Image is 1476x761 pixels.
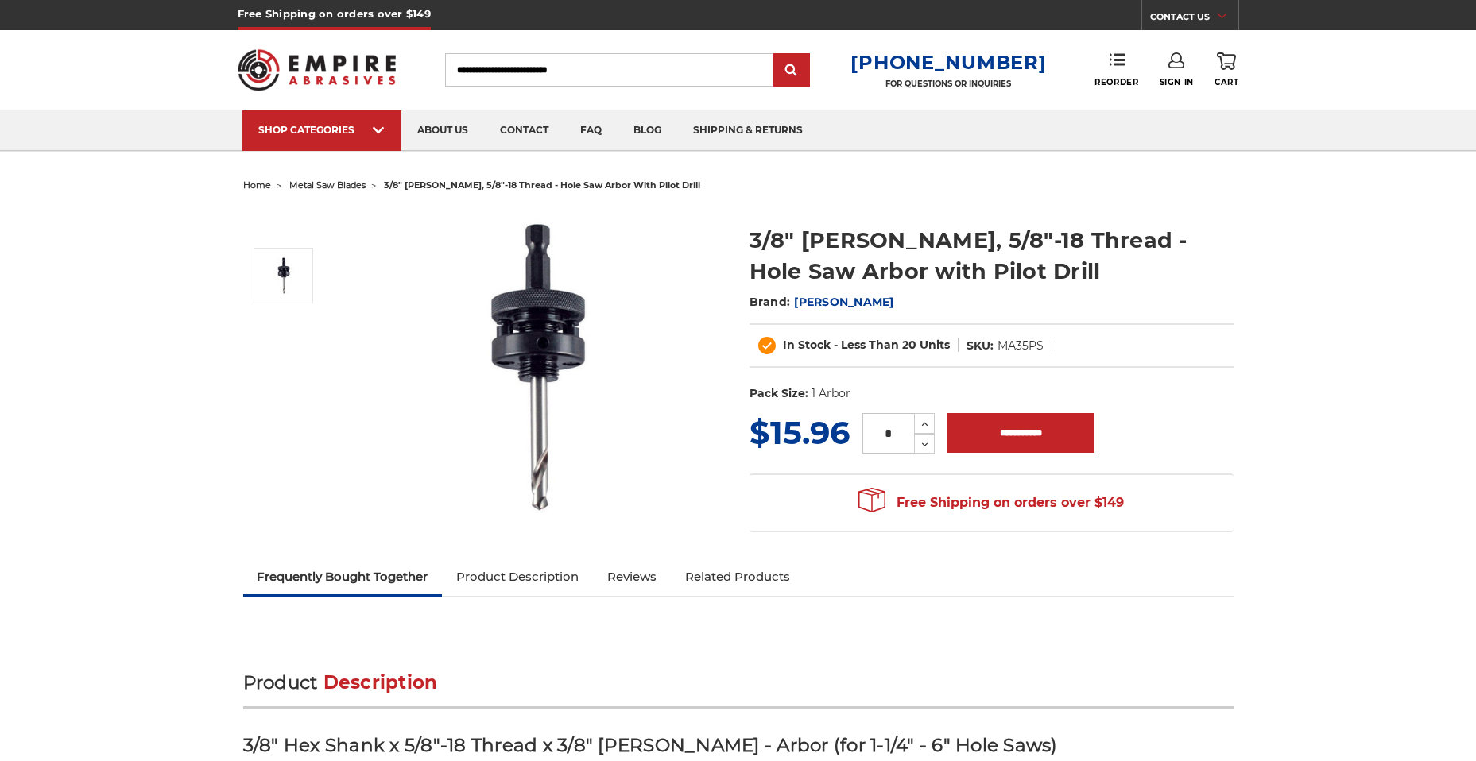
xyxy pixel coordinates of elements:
span: Free Shipping on orders over $149 [858,487,1124,519]
span: Brand: [750,295,791,309]
a: metal saw blades [289,180,366,191]
dd: 1 Arbor [812,385,850,402]
a: faq [564,110,618,151]
a: contact [484,110,564,151]
a: [PHONE_NUMBER] [850,51,1046,74]
span: 3/8" [PERSON_NAME], 5/8"-18 thread - hole saw arbor with pilot drill [384,180,700,191]
a: CONTACT US [1150,8,1238,30]
span: $15.96 [750,413,850,452]
img: Empire Abrasives [238,39,397,101]
span: Units [920,338,950,352]
span: Sign In [1160,77,1194,87]
a: shipping & returns [677,110,819,151]
a: blog [618,110,677,151]
input: Submit [776,55,808,87]
span: Reorder [1094,77,1138,87]
span: In Stock [783,338,831,352]
span: Description [323,671,438,693]
dd: MA35PS [998,338,1044,354]
dt: SKU: [967,338,994,354]
a: about us [401,110,484,151]
a: Reviews [593,559,671,594]
dt: Pack Size: [750,385,808,402]
img: 3/8" Hex Shank Arbor with 5/8-18 thread for hole saws [379,208,697,526]
strong: 3/8" Hex Shank x 5/8"-18 Thread x 3/8" [PERSON_NAME] - Arbor (for 1-1/4" - 6" Hole Saws) [243,734,1058,756]
img: 3/8" Hex Shank Arbor with 5/8-18 thread for hole saws [264,256,304,296]
span: Product [243,671,318,693]
div: SHOP CATEGORIES [258,124,385,136]
h1: 3/8" [PERSON_NAME], 5/8"-18 Thread - Hole Saw Arbor with Pilot Drill [750,225,1234,287]
a: Reorder [1094,52,1138,87]
span: 20 [902,338,916,352]
a: Product Description [442,559,593,594]
a: Cart [1215,52,1238,87]
a: home [243,180,271,191]
p: FOR QUESTIONS OR INQUIRIES [850,79,1046,89]
a: Related Products [671,559,804,594]
a: Frequently Bought Together [243,559,443,594]
span: Cart [1215,77,1238,87]
a: [PERSON_NAME] [794,295,893,309]
span: - Less Than [834,338,899,352]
